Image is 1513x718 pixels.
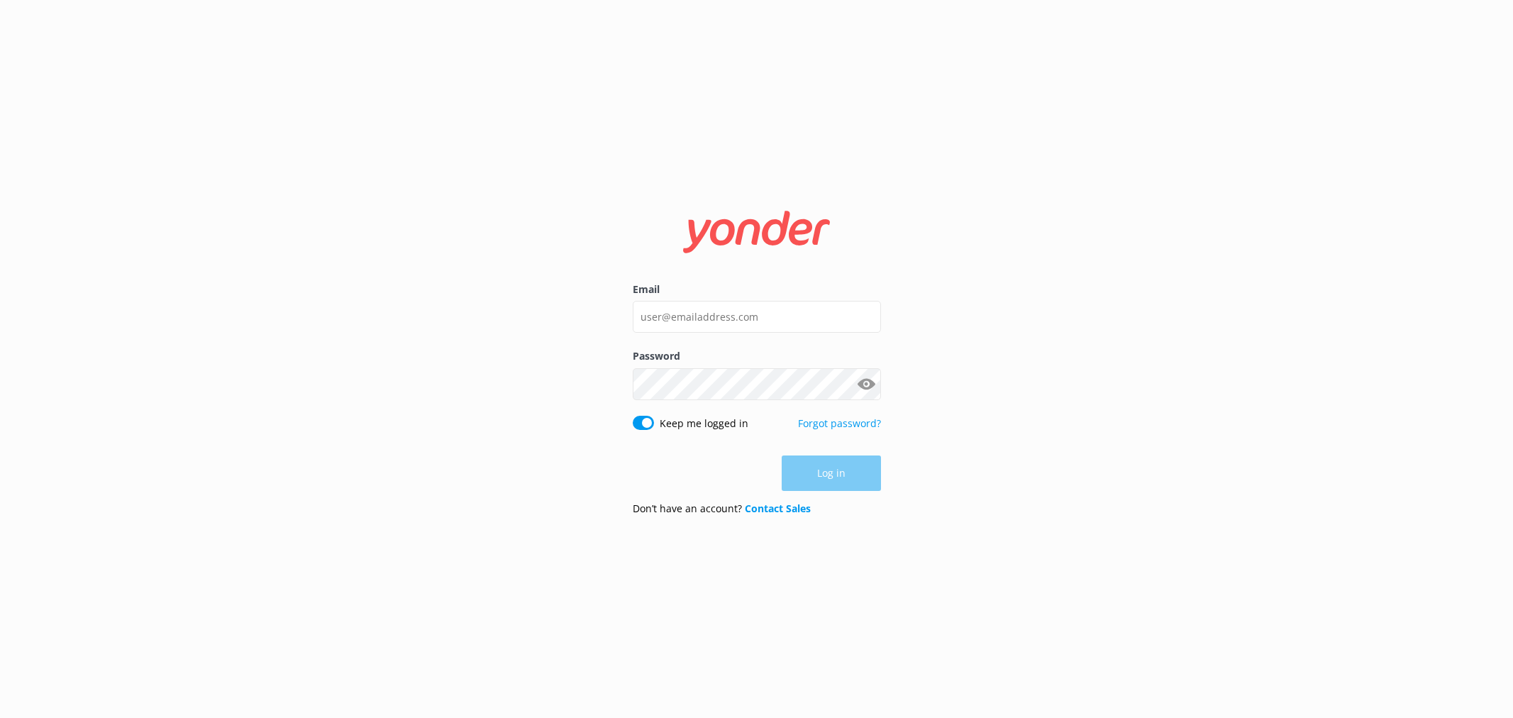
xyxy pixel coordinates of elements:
input: user@emailaddress.com [633,301,881,333]
button: Show password [853,370,881,398]
a: Contact Sales [745,502,811,515]
a: Forgot password? [798,416,881,430]
label: Email [633,282,881,297]
p: Don’t have an account? [633,501,811,517]
label: Password [633,348,881,364]
label: Keep me logged in [660,416,748,431]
